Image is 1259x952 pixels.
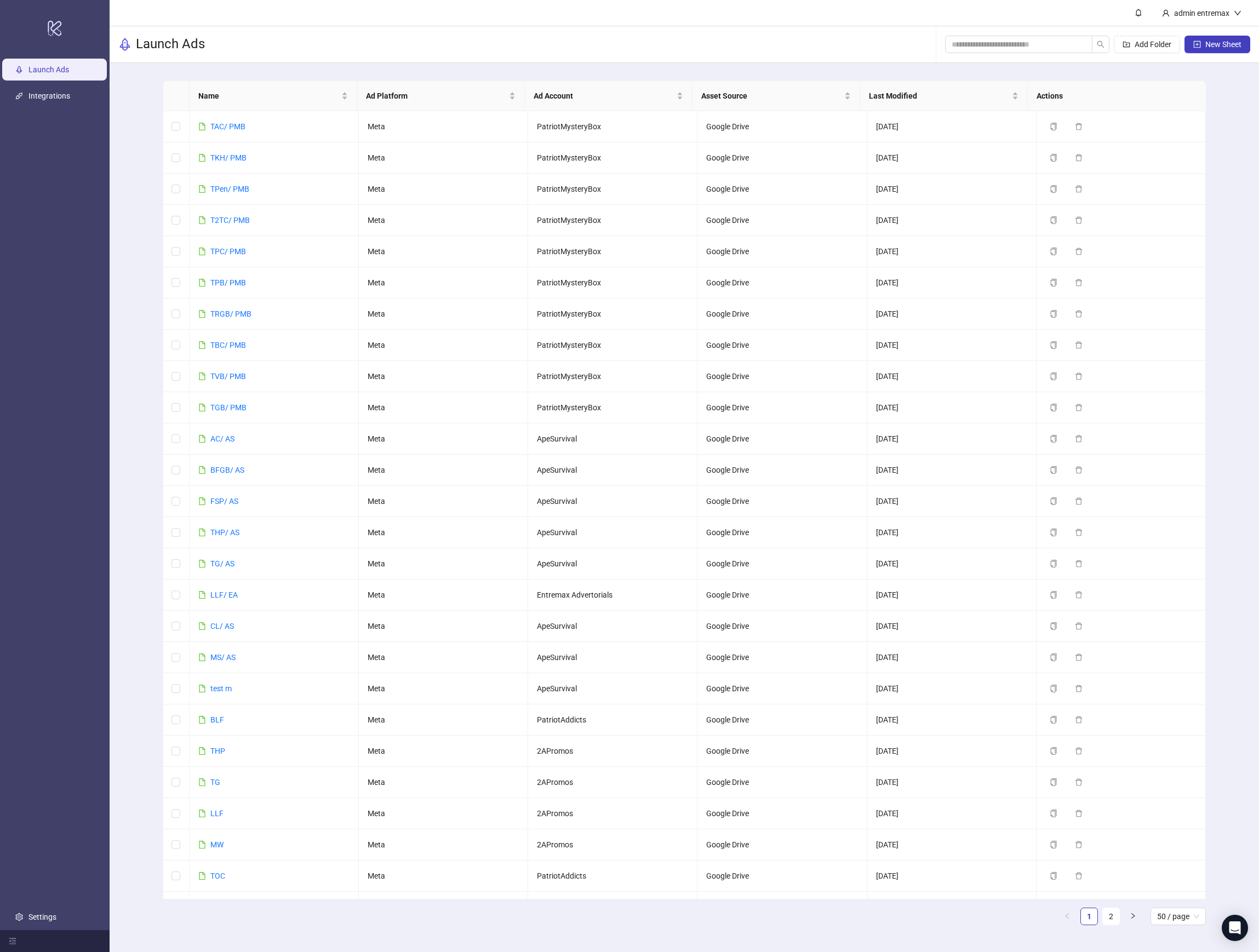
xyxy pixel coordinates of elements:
td: Meta [359,455,528,486]
button: left [1058,908,1076,925]
td: Google Drive [697,861,867,892]
td: [DATE] [867,673,1037,704]
span: delete [1075,404,1083,411]
td: ApeSurvival [528,673,697,704]
span: delete [1075,560,1083,567]
span: file [198,747,206,755]
td: [DATE] [867,517,1037,548]
span: file [198,591,206,599]
a: TG/ AS [210,559,234,568]
td: Google Drive [697,299,867,330]
span: copy [1050,466,1057,474]
a: 2 [1103,908,1119,925]
span: delete [1075,591,1083,599]
td: Meta [359,236,528,267]
td: Google Drive [697,267,867,299]
span: Asset Source [701,90,842,102]
span: file [198,497,206,505]
span: copy [1050,841,1057,848]
a: TGB/ PMB [210,403,247,412]
span: down [1234,9,1241,17]
td: [DATE] [867,330,1037,361]
td: PatriotMysteryBox [528,392,697,423]
td: Meta [359,142,528,174]
td: [DATE] [867,267,1037,299]
span: copy [1050,560,1057,567]
td: Meta [359,736,528,767]
span: copy [1050,123,1057,130]
button: right [1124,908,1142,925]
a: Integrations [28,91,70,100]
span: plus-square [1193,41,1201,48]
td: PatriotAddicts [528,704,697,736]
td: ApeSurvival [528,611,697,642]
a: MS/ AS [210,653,236,662]
span: copy [1050,185,1057,193]
span: file [198,529,206,536]
td: Meta [359,829,528,861]
a: LLF [210,809,224,818]
td: Google Drive [697,767,867,798]
td: Meta [359,361,528,392]
li: Previous Page [1058,908,1076,925]
td: [DATE] [867,548,1037,580]
span: left [1064,913,1071,919]
span: copy [1050,435,1057,443]
td: ApeSurvival [528,642,697,673]
span: copy [1050,810,1057,817]
span: delete [1075,435,1083,443]
td: Google Drive [697,236,867,267]
a: TOC [210,871,225,880]
a: CL/ AS [210,622,234,630]
td: Meta [359,111,528,142]
td: PatriotMysteryBox [528,205,697,236]
div: admin entremax [1170,7,1234,19]
span: bell [1135,9,1142,16]
a: TKH/ PMB [210,153,247,162]
td: [DATE] [867,486,1037,517]
span: delete [1075,341,1083,349]
span: file [198,560,206,567]
td: Google Drive [697,361,867,392]
span: copy [1050,591,1057,599]
span: file [198,810,206,817]
td: PatriotAddicts [528,892,697,923]
span: delete [1075,653,1083,661]
span: copy [1050,747,1057,755]
th: Ad Platform [357,81,525,111]
span: delete [1075,310,1083,318]
td: PatriotAddicts [528,861,697,892]
td: Entremax Advertorials [528,580,697,611]
a: TAC/ PMB [210,122,245,131]
td: Meta [359,704,528,736]
span: delete [1075,185,1083,193]
td: PatriotMysteryBox [528,330,697,361]
td: Meta [359,580,528,611]
span: copy [1050,310,1057,318]
a: MW [210,840,224,849]
td: Meta [359,267,528,299]
td: Meta [359,517,528,548]
td: Meta [359,798,528,829]
a: TVB/ PMB [210,372,246,381]
td: PatriotMysteryBox [528,174,697,205]
td: 2APromos [528,798,697,829]
span: delete [1075,529,1083,536]
span: delete [1075,279,1083,286]
span: copy [1050,372,1057,380]
td: ApeSurvival [528,517,697,548]
span: copy [1050,341,1057,349]
td: PatriotMysteryBox [528,361,697,392]
button: New Sheet [1184,36,1250,53]
td: PatriotMysteryBox [528,299,697,330]
td: [DATE] [867,142,1037,174]
td: [DATE] [867,892,1037,923]
td: [DATE] [867,798,1037,829]
span: copy [1050,622,1057,630]
span: Name [198,90,339,102]
td: Meta [359,299,528,330]
span: Ad Account [534,90,674,102]
td: Google Drive [697,580,867,611]
li: Next Page [1124,908,1142,925]
td: [DATE] [867,423,1037,455]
